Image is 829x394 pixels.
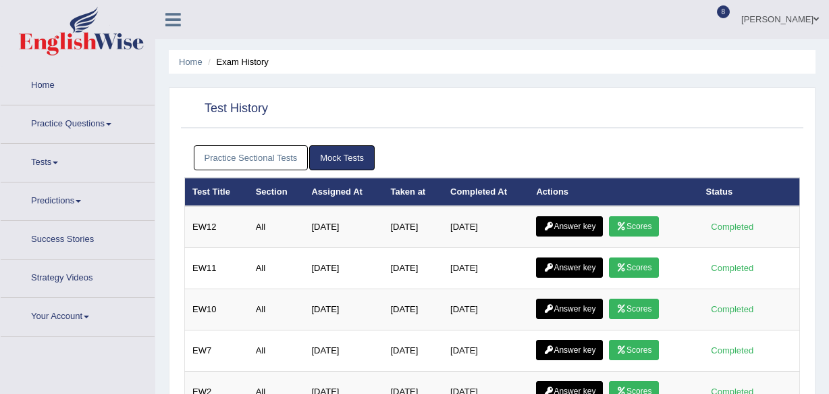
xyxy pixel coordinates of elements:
td: [DATE] [443,206,529,248]
th: Section [248,178,304,206]
h2: Test History [184,99,268,119]
a: Mock Tests [309,145,375,170]
td: EW11 [185,248,248,289]
td: [DATE] [443,248,529,289]
td: All [248,289,304,330]
a: Scores [609,299,659,319]
td: [DATE] [383,206,443,248]
span: 8 [717,5,730,18]
a: Practice Sectional Tests [194,145,309,170]
div: Completed [706,220,759,234]
a: Answer key [536,216,603,237]
td: [DATE] [383,248,443,289]
td: [DATE] [383,330,443,372]
a: Scores [609,257,659,278]
td: [DATE] [304,248,383,289]
th: Completed At [443,178,529,206]
div: Completed [706,261,759,275]
th: Actions [529,178,698,206]
a: Success Stories [1,221,155,255]
td: [DATE] [443,289,529,330]
td: All [248,330,304,372]
td: [DATE] [383,289,443,330]
td: All [248,206,304,248]
a: Your Account [1,298,155,332]
a: Home [179,57,203,67]
td: All [248,248,304,289]
td: [DATE] [304,206,383,248]
th: Test Title [185,178,248,206]
td: [DATE] [304,289,383,330]
td: EW12 [185,206,248,248]
div: Completed [706,343,759,358]
a: Practice Questions [1,105,155,139]
a: Answer key [536,299,603,319]
th: Status [699,178,800,206]
a: Scores [609,340,659,360]
a: Scores [609,216,659,237]
a: Home [1,67,155,101]
td: EW10 [185,289,248,330]
a: Tests [1,144,155,178]
a: Strategy Videos [1,260,155,293]
li: Exam History [205,55,269,68]
td: [DATE] [443,330,529,372]
td: [DATE] [304,330,383,372]
div: Completed [706,302,759,316]
td: EW7 [185,330,248,372]
a: Answer key [536,257,603,278]
th: Taken at [383,178,443,206]
th: Assigned At [304,178,383,206]
a: Answer key [536,340,603,360]
a: Predictions [1,182,155,216]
